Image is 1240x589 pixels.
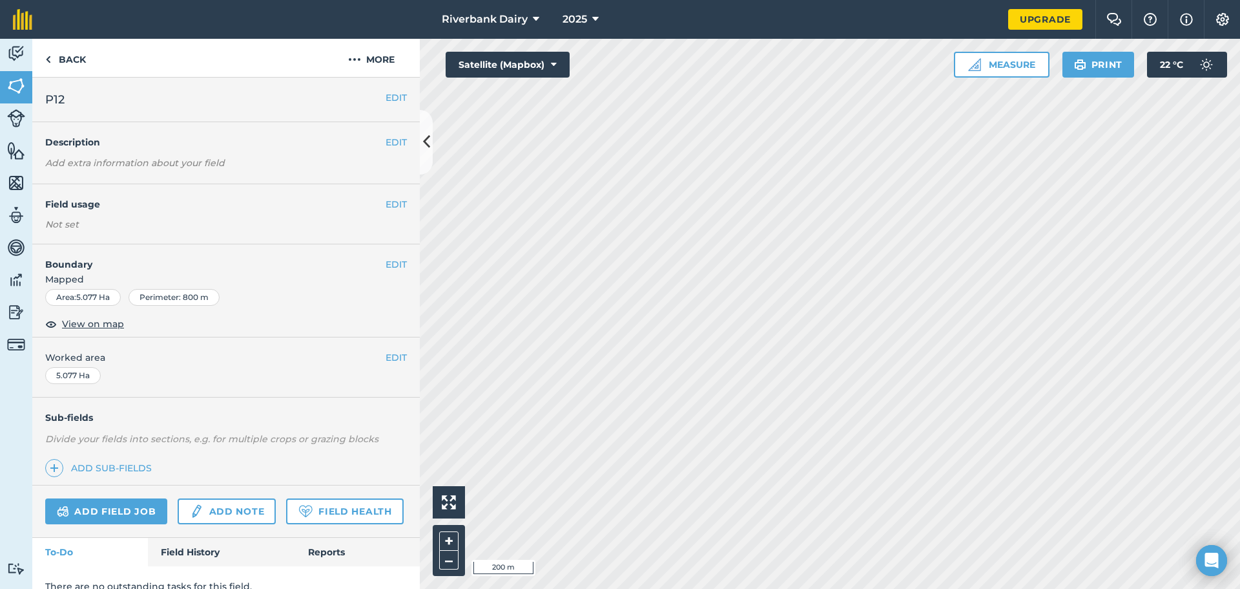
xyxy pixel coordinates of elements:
[386,257,407,272] button: EDIT
[1215,13,1230,26] img: A cog icon
[32,244,386,272] h4: Boundary
[7,76,25,96] img: svg+xml;base64,PHN2ZyB4bWxucz0iaHR0cDovL3d3dy53My5vcmcvMjAwMC9zdmciIHdpZHRoPSI1NiIgaGVpZ2h0PSI2MC...
[1180,12,1193,27] img: svg+xml;base64,PHN2ZyB4bWxucz0iaHR0cDovL3d3dy53My5vcmcvMjAwMC9zdmciIHdpZHRoPSIxNyIgaGVpZ2h0PSIxNy...
[7,336,25,354] img: svg+xml;base64,PD94bWwgdmVyc2lvbj0iMS4wIiBlbmNvZGluZz0idXRmLTgiPz4KPCEtLSBHZW5lcmF0b3I6IEFkb2JlIE...
[323,39,420,77] button: More
[439,531,459,551] button: +
[446,52,570,78] button: Satellite (Mapbox)
[563,12,587,27] span: 2025
[7,206,25,225] img: svg+xml;base64,PD94bWwgdmVyc2lvbj0iMS4wIiBlbmNvZGluZz0idXRmLTgiPz4KPCEtLSBHZW5lcmF0b3I6IEFkb2JlIE...
[386,350,407,365] button: EDIT
[32,538,148,566] a: To-Do
[1142,13,1158,26] img: A question mark icon
[45,52,51,67] img: svg+xml;base64,PHN2ZyB4bWxucz0iaHR0cDovL3d3dy53My5vcmcvMjAwMC9zdmciIHdpZHRoPSI5IiBoZWlnaHQ9IjI0Ii...
[45,289,121,306] div: Area : 5.077 Ha
[7,109,25,127] img: svg+xml;base64,PD94bWwgdmVyc2lvbj0iMS4wIiBlbmNvZGluZz0idXRmLTgiPz4KPCEtLSBHZW5lcmF0b3I6IEFkb2JlIE...
[286,498,403,524] a: Field Health
[954,52,1049,78] button: Measure
[45,498,167,524] a: Add field job
[1196,545,1227,576] div: Open Intercom Messenger
[45,91,65,109] span: P12
[439,551,459,570] button: –
[1106,13,1122,26] img: Two speech bubbles overlapping with the left bubble in the forefront
[386,91,407,105] button: EDIT
[348,52,361,67] img: svg+xml;base64,PHN2ZyB4bWxucz0iaHR0cDovL3d3dy53My5vcmcvMjAwMC9zdmciIHdpZHRoPSIyMCIgaGVpZ2h0PSIyNC...
[178,498,276,524] a: Add note
[7,44,25,63] img: svg+xml;base64,PD94bWwgdmVyc2lvbj0iMS4wIiBlbmNvZGluZz0idXRmLTgiPz4KPCEtLSBHZW5lcmF0b3I6IEFkb2JlIE...
[1074,57,1086,72] img: svg+xml;base64,PHN2ZyB4bWxucz0iaHR0cDovL3d3dy53My5vcmcvMjAwMC9zdmciIHdpZHRoPSIxOSIgaGVpZ2h0PSIyNC...
[45,197,386,211] h4: Field usage
[7,270,25,290] img: svg+xml;base64,PD94bWwgdmVyc2lvbj0iMS4wIiBlbmNvZGluZz0idXRmLTgiPz4KPCEtLSBHZW5lcmF0b3I6IEFkb2JlIE...
[45,316,124,332] button: View on map
[7,303,25,322] img: svg+xml;base64,PD94bWwgdmVyc2lvbj0iMS4wIiBlbmNvZGluZz0idXRmLTgiPz4KPCEtLSBHZW5lcmF0b3I6IEFkb2JlIE...
[1062,52,1135,78] button: Print
[62,317,124,331] span: View on map
[1147,52,1227,78] button: 22 °C
[45,350,407,365] span: Worked area
[45,316,57,332] img: svg+xml;base64,PHN2ZyB4bWxucz0iaHR0cDovL3d3dy53My5vcmcvMjAwMC9zdmciIHdpZHRoPSIxOCIgaGVpZ2h0PSIyNC...
[45,459,157,477] a: Add sub-fields
[189,504,203,519] img: svg+xml;base64,PD94bWwgdmVyc2lvbj0iMS4wIiBlbmNvZGluZz0idXRmLTgiPz4KPCEtLSBHZW5lcmF0b3I6IEFkb2JlIE...
[7,173,25,193] img: svg+xml;base64,PHN2ZyB4bWxucz0iaHR0cDovL3d3dy53My5vcmcvMjAwMC9zdmciIHdpZHRoPSI1NiIgaGVpZ2h0PSI2MC...
[45,135,407,149] h4: Description
[45,218,407,231] div: Not set
[148,538,294,566] a: Field History
[386,135,407,149] button: EDIT
[386,197,407,211] button: EDIT
[32,411,420,425] h4: Sub-fields
[32,272,420,286] span: Mapped
[968,58,981,71] img: Ruler icon
[45,367,101,384] div: 5.077 Ha
[45,157,225,169] em: Add extra information about your field
[13,9,32,30] img: fieldmargin Logo
[7,141,25,160] img: svg+xml;base64,PHN2ZyB4bWxucz0iaHR0cDovL3d3dy53My5vcmcvMjAwMC9zdmciIHdpZHRoPSI1NiIgaGVpZ2h0PSI2MC...
[129,289,220,306] div: Perimeter : 800 m
[295,538,420,566] a: Reports
[442,495,456,509] img: Four arrows, one pointing top left, one top right, one bottom right and the last bottom left
[32,39,99,77] a: Back
[442,12,528,27] span: Riverbank Dairy
[1193,52,1219,78] img: svg+xml;base64,PD94bWwgdmVyc2lvbj0iMS4wIiBlbmNvZGluZz0idXRmLTgiPz4KPCEtLSBHZW5lcmF0b3I6IEFkb2JlIE...
[1008,9,1082,30] a: Upgrade
[7,562,25,575] img: svg+xml;base64,PD94bWwgdmVyc2lvbj0iMS4wIiBlbmNvZGluZz0idXRmLTgiPz4KPCEtLSBHZW5lcmF0b3I6IEFkb2JlIE...
[7,238,25,257] img: svg+xml;base64,PD94bWwgdmVyc2lvbj0iMS4wIiBlbmNvZGluZz0idXRmLTgiPz4KPCEtLSBHZW5lcmF0b3I6IEFkb2JlIE...
[57,504,69,519] img: svg+xml;base64,PD94bWwgdmVyc2lvbj0iMS4wIiBlbmNvZGluZz0idXRmLTgiPz4KPCEtLSBHZW5lcmF0b3I6IEFkb2JlIE...
[1160,52,1183,78] span: 22 ° C
[50,460,59,476] img: svg+xml;base64,PHN2ZyB4bWxucz0iaHR0cDovL3d3dy53My5vcmcvMjAwMC9zdmciIHdpZHRoPSIxNCIgaGVpZ2h0PSIyNC...
[45,433,378,445] em: Divide your fields into sections, e.g. for multiple crops or grazing blocks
